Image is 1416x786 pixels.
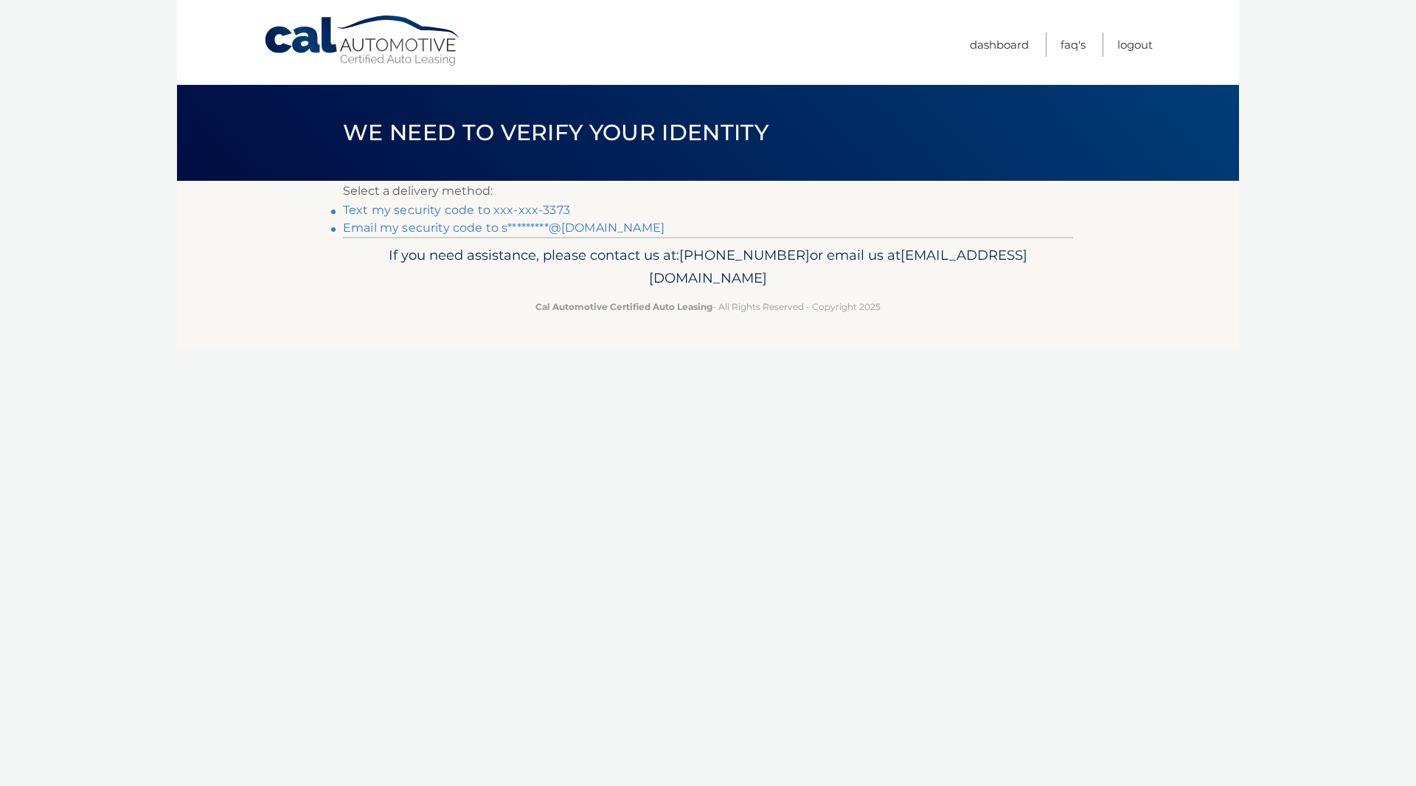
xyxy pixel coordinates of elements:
[535,301,712,312] strong: Cal Automotive Certified Auto Leasing
[353,244,1063,291] p: If you need assistance, please contact us at: or email us at
[343,181,1073,201] p: Select a delivery method:
[263,15,462,67] a: Cal Automotive
[343,203,570,217] a: Text my security code to xxx-xxx-3373
[970,32,1029,57] a: Dashboard
[1117,32,1153,57] a: Logout
[343,119,768,146] span: We need to verify your identity
[679,247,810,263] span: [PHONE_NUMBER]
[343,221,664,235] a: Email my security code to s*********@[DOMAIN_NAME]
[353,299,1063,314] p: - All Rights Reserved - Copyright 2025
[1061,32,1086,57] a: FAQ's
